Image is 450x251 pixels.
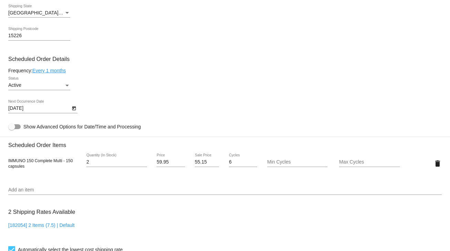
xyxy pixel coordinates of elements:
[86,159,147,165] input: Quantity (In Stock)
[8,33,70,39] input: Shipping Postcode
[8,205,75,219] h3: 2 Shipping Rates Available
[157,159,185,165] input: Price
[8,137,442,148] h3: Scheduled Order Items
[195,159,219,165] input: Sale Price
[70,104,77,112] button: Open calendar
[8,10,89,15] span: [GEOGRAPHIC_DATA] | [US_STATE]
[433,159,442,168] mat-icon: delete
[8,83,70,88] mat-select: Status
[229,159,257,165] input: Cycles
[8,56,442,62] h3: Scheduled Order Details
[8,82,21,88] span: Active
[267,159,328,165] input: Min Cycles
[32,68,66,73] a: Every 1 months
[8,158,73,169] span: IMMUNO 150 Complete Multi - 150 capsules
[339,159,400,165] input: Max Cycles
[8,68,442,73] div: Frequency:
[8,222,75,228] a: [182054] 2 Items (7.5) | Default
[8,187,442,193] input: Add an item
[23,123,141,130] span: Show Advanced Options for Date/Time and Processing
[8,10,70,16] mat-select: Shipping State
[8,106,70,111] input: Next Occurrence Date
